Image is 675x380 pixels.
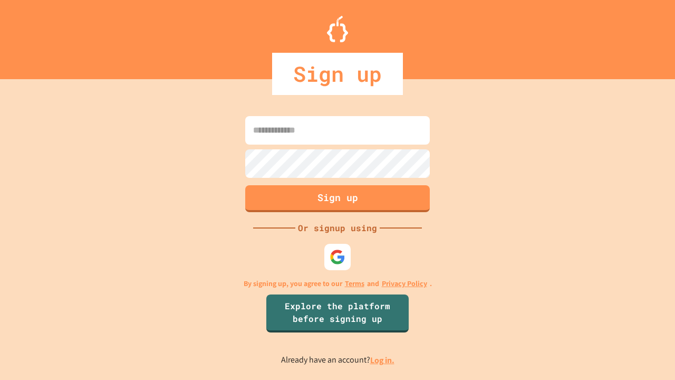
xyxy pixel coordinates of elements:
[382,278,427,289] a: Privacy Policy
[245,185,430,212] button: Sign up
[327,16,348,42] img: Logo.svg
[370,355,394,366] a: Log in.
[266,294,409,332] a: Explore the platform before signing up
[295,222,380,234] div: Or signup using
[281,354,394,367] p: Already have an account?
[330,249,345,265] img: google-icon.svg
[272,53,403,95] div: Sign up
[244,278,432,289] p: By signing up, you agree to our and .
[345,278,364,289] a: Terms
